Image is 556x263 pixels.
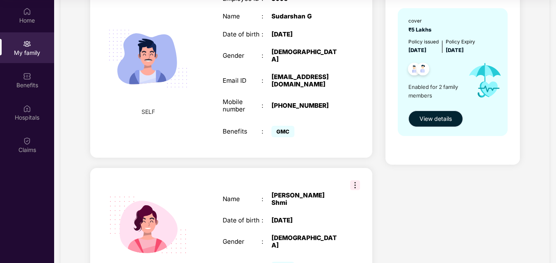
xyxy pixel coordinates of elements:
[271,48,340,63] div: [DEMOGRAPHIC_DATA]
[262,31,271,38] div: :
[271,31,340,38] div: [DATE]
[223,128,262,135] div: Benefits
[271,234,340,249] div: [DEMOGRAPHIC_DATA]
[223,217,262,224] div: Date of birth
[262,238,271,245] div: :
[271,73,340,88] div: [EMAIL_ADDRESS][DOMAIN_NAME]
[408,17,434,25] div: cover
[271,126,294,137] span: GMC
[446,47,464,53] span: [DATE]
[408,83,461,100] span: Enabled for 2 family members
[262,13,271,20] div: :
[408,111,463,127] button: View details
[141,107,155,116] span: SELF
[413,60,433,80] img: svg+xml;base64,PHN2ZyB4bWxucz0iaHR0cDovL3d3dy53My5vcmcvMjAwMC9zdmciIHdpZHRoPSI0OC45NDMiIGhlaWdodD...
[408,47,426,53] span: [DATE]
[223,238,262,245] div: Gender
[271,102,340,109] div: [PHONE_NUMBER]
[223,13,262,20] div: Name
[271,13,340,20] div: Sudarshan G
[23,104,31,113] img: svg+xml;base64,PHN2ZyBpZD0iSG9zcGl0YWxzIiB4bWxucz0iaHR0cDovL3d3dy53My5vcmcvMjAwMC9zdmciIHdpZHRoPS...
[223,77,262,84] div: Email ID
[223,52,262,59] div: Gender
[408,38,439,45] div: Policy issued
[350,180,360,190] img: svg+xml;base64,PHN2ZyB3aWR0aD0iMzIiIGhlaWdodD0iMzIiIHZpZXdCb3g9IjAgMCAzMiAzMiIgZmlsbD0ibm9uZSIgeG...
[404,60,424,80] img: svg+xml;base64,PHN2ZyB4bWxucz0iaHR0cDovL3d3dy53My5vcmcvMjAwMC9zdmciIHdpZHRoPSI0OC45NDMiIGhlaWdodD...
[23,7,31,16] img: svg+xml;base64,PHN2ZyBpZD0iSG9tZSIgeG1sbnM9Imh0dHA6Ly93d3cudzMub3JnLzIwMDAvc3ZnIiB3aWR0aD0iMjAiIG...
[23,40,31,48] img: svg+xml;base64,PHN2ZyB3aWR0aD0iMjAiIGhlaWdodD0iMjAiIHZpZXdCb3g9IjAgMCAyMCAyMCIgZmlsbD0ibm9uZSIgeG...
[446,38,475,45] div: Policy Expiry
[419,114,452,123] span: View details
[223,98,262,113] div: Mobile number
[262,195,271,203] div: :
[262,217,271,224] div: :
[23,72,31,80] img: svg+xml;base64,PHN2ZyBpZD0iQmVuZWZpdHMiIHhtbG5zPSJodHRwOi8vd3d3LnczLm9yZy8yMDAwL3N2ZyIgd2lkdGg9Ij...
[23,137,31,145] img: svg+xml;base64,PHN2ZyBpZD0iQ2xhaW0iIHhtbG5zPSJodHRwOi8vd3d3LnczLm9yZy8yMDAwL3N2ZyIgd2lkdGg9IjIwIi...
[271,217,340,224] div: [DATE]
[223,31,262,38] div: Date of birth
[262,52,271,59] div: :
[99,10,197,107] img: svg+xml;base64,PHN2ZyB4bWxucz0iaHR0cDovL3d3dy53My5vcmcvMjAwMC9zdmciIHdpZHRoPSIyMjQiIGhlaWdodD0iMT...
[262,102,271,109] div: :
[408,27,434,33] span: ₹5 Lakhs
[461,54,509,107] img: icon
[271,192,340,206] div: [PERSON_NAME] Shmi
[262,77,271,84] div: :
[223,195,262,203] div: Name
[262,128,271,135] div: :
